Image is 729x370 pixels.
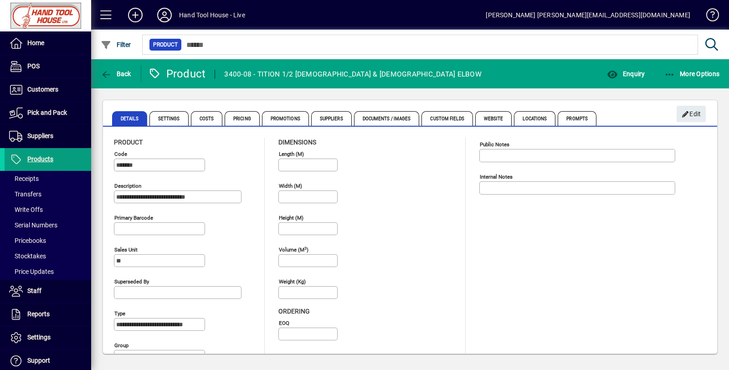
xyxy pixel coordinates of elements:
div: Hand Tool House - Live [179,8,245,22]
span: Costs [191,111,223,126]
a: Knowledge Base [699,2,718,31]
a: Pricebooks [5,233,91,248]
span: Receipts [9,175,39,182]
span: Enquiry [607,70,645,77]
span: Suppliers [311,111,352,126]
mat-label: Length (m) [279,151,304,157]
span: Filter [101,41,131,48]
span: Dimensions [278,139,316,146]
span: Product [114,139,143,146]
mat-label: Volume (m ) [279,247,308,253]
mat-label: Type [114,310,125,317]
mat-label: Weight (Kg) [279,278,306,285]
div: [PERSON_NAME] [PERSON_NAME][EMAIL_ADDRESS][DOMAIN_NAME] [486,8,690,22]
span: Support [27,357,50,364]
span: Staff [27,287,41,294]
mat-label: Superseded by [114,278,149,285]
a: Staff [5,280,91,303]
span: Ordering [278,308,310,315]
mat-label: EOQ [279,320,289,326]
div: 3400-08 - TITION 1/2 [DEMOGRAPHIC_DATA] & [DEMOGRAPHIC_DATA] ELBOW [224,67,482,82]
sup: 3 [304,246,307,250]
a: Write Offs [5,202,91,217]
mat-label: Internal Notes [480,174,513,180]
span: Promotions [262,111,309,126]
mat-label: Code [114,151,127,157]
a: POS [5,55,91,78]
a: Price Updates [5,264,91,279]
a: Stocktakes [5,248,91,264]
span: Product [153,40,178,49]
mat-label: Sales unit [114,247,138,253]
span: Settings [149,111,189,126]
span: Home [27,39,44,46]
mat-label: Public Notes [480,141,509,148]
span: Locations [514,111,555,126]
a: Suppliers [5,125,91,148]
span: Prompts [558,111,596,126]
span: More Options [664,70,720,77]
mat-label: Description [114,183,141,189]
span: Documents / Images [354,111,420,126]
app-page-header-button: Back [91,66,141,82]
mat-label: Primary barcode [114,215,153,221]
button: Enquiry [605,66,647,82]
a: Pick and Pack [5,102,91,124]
mat-label: Width (m) [279,183,302,189]
span: Details [112,111,147,126]
span: Edit [682,107,701,122]
span: Price Updates [9,268,54,275]
span: Pricebooks [9,237,46,244]
span: Reports [27,310,50,318]
span: Transfers [9,190,41,198]
a: Serial Numbers [5,217,91,233]
span: Suppliers [27,132,53,139]
span: Pricing [225,111,260,126]
button: More Options [662,66,722,82]
mat-label: Group [114,342,128,349]
mat-label: Height (m) [279,215,303,221]
span: Custom Fields [421,111,472,126]
a: Transfers [5,186,91,202]
span: Pick and Pack [27,109,67,116]
button: Back [98,66,133,82]
button: Add [121,7,150,23]
button: Filter [98,36,133,53]
a: Customers [5,78,91,101]
a: Home [5,32,91,55]
a: Settings [5,326,91,349]
span: POS [27,62,40,70]
span: Back [101,70,131,77]
span: Website [475,111,512,126]
span: Settings [27,334,51,341]
span: Serial Numbers [9,221,57,229]
div: Product [148,67,206,81]
button: Profile [150,7,179,23]
a: Reports [5,303,91,326]
span: Customers [27,86,58,93]
button: Edit [677,106,706,122]
span: Products [27,155,53,163]
span: Stocktakes [9,252,46,260]
span: Write Offs [9,206,43,213]
a: Receipts [5,171,91,186]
